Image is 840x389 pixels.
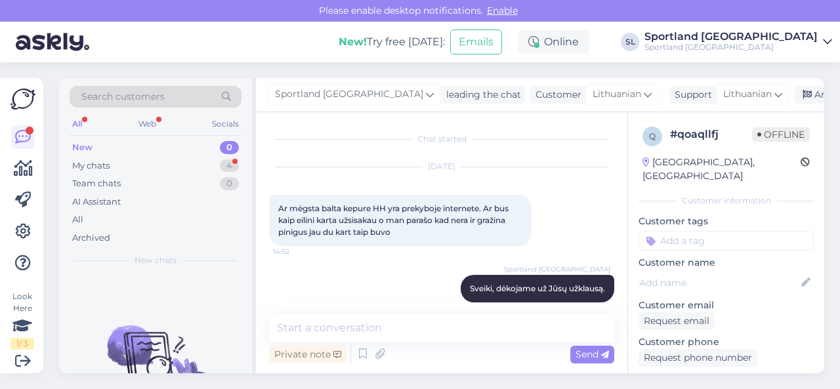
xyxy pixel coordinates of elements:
[504,264,610,274] span: Sportland [GEOGRAPHIC_DATA]
[723,87,772,102] span: Lithuanian
[670,127,752,142] div: # qoaqllfj
[639,215,814,228] p: Customer tags
[81,90,165,104] span: Search customers
[639,298,814,312] p: Customer email
[135,255,177,266] span: New chats
[441,88,521,102] div: leading the chat
[136,115,159,133] div: Web
[639,276,799,290] input: Add name
[70,115,85,133] div: All
[639,335,814,349] p: Customer phone
[644,31,832,52] a: Sportland [GEOGRAPHIC_DATA]Sportland [GEOGRAPHIC_DATA]
[273,247,322,256] span: 14:52
[278,203,511,237] span: Ar mėgsta balta kepure HH yra prekyboje internete. Ar bus kaip eilini karta užsisakau o man paraš...
[644,31,818,42] div: Sportland [GEOGRAPHIC_DATA]
[72,213,83,226] div: All
[593,87,641,102] span: Lithuanian
[639,231,814,251] input: Add a tag
[209,115,241,133] div: Socials
[10,89,35,110] img: Askly Logo
[644,42,818,52] div: Sportland [GEOGRAPHIC_DATA]
[639,256,814,270] p: Customer name
[518,30,589,54] div: Online
[621,33,639,51] div: SL
[450,30,502,54] button: Emails
[470,283,605,293] span: Sveiki, dėkojame už Jūsų užklausą.
[642,155,801,183] div: [GEOGRAPHIC_DATA], [GEOGRAPHIC_DATA]
[72,195,121,209] div: AI Assistant
[220,141,239,154] div: 0
[639,349,757,367] div: Request phone number
[269,161,614,173] div: [DATE]
[269,133,614,145] div: Chat started
[72,232,110,245] div: Archived
[752,127,810,142] span: Offline
[639,372,814,386] p: Visited pages
[639,195,814,207] div: Customer information
[10,291,34,350] div: Look Here
[72,141,93,154] div: New
[530,88,581,102] div: Customer
[10,338,34,350] div: 1 / 3
[576,348,609,360] span: Send
[483,5,522,16] span: Enable
[72,159,110,173] div: My chats
[669,88,712,102] div: Support
[220,159,239,173] div: 4
[639,312,715,330] div: Request email
[649,131,656,141] span: q
[269,346,346,363] div: Private note
[275,87,423,102] span: Sportland [GEOGRAPHIC_DATA]
[339,34,445,50] div: Try free [DATE]:
[220,177,239,190] div: 0
[339,35,367,48] b: New!
[72,177,121,190] div: Team chats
